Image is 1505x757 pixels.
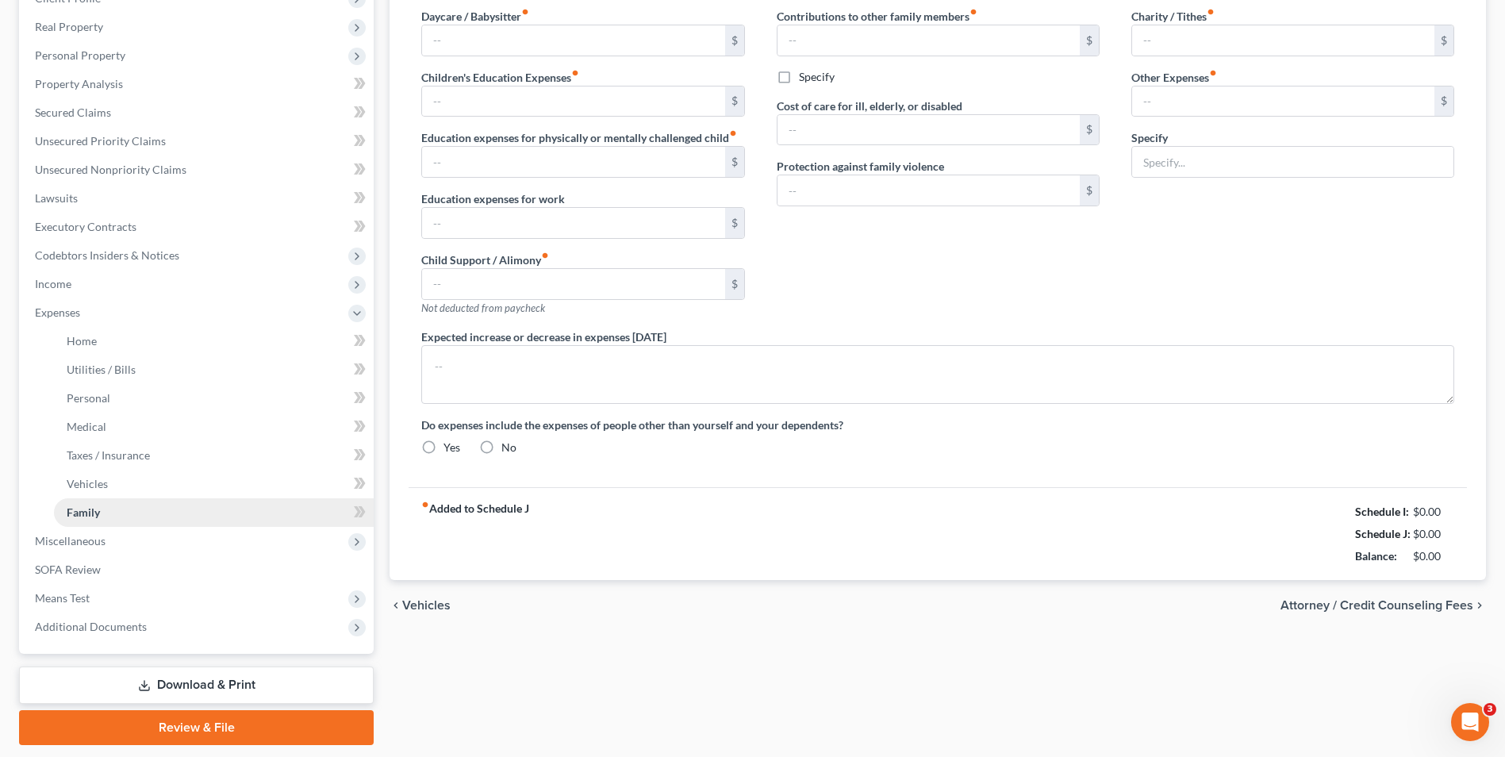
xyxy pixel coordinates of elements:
strong: Schedule J: [1355,527,1411,540]
input: -- [777,115,1080,145]
span: Unsecured Priority Claims [35,134,166,148]
div: $ [1080,115,1099,145]
iframe: Intercom live chat [1451,703,1489,741]
a: Executory Contracts [22,213,374,241]
span: Family [67,505,100,519]
input: -- [422,147,724,177]
span: Property Analysis [35,77,123,90]
a: Lawsuits [22,184,374,213]
div: $ [1080,25,1099,56]
input: Specify... [1132,147,1453,177]
span: Utilities / Bills [67,363,136,376]
span: Unsecured Nonpriority Claims [35,163,186,176]
div: $ [725,208,744,238]
a: Secured Claims [22,98,374,127]
label: Cost of care for ill, elderly, or disabled [777,98,962,114]
span: Means Test [35,591,90,605]
label: Other Expenses [1131,69,1217,86]
span: Real Property [35,20,103,33]
div: $ [1434,86,1453,117]
span: Secured Claims [35,106,111,119]
div: $ [725,25,744,56]
i: fiber_manual_record [421,501,429,509]
label: Child Support / Alimony [421,252,549,268]
label: Education expenses for work [421,190,565,207]
label: Expected increase or decrease in expenses [DATE] [421,329,666,345]
i: fiber_manual_record [571,69,579,77]
a: Property Analysis [22,70,374,98]
button: Attorney / Credit Counseling Fees chevron_right [1280,599,1486,612]
span: 3 [1484,703,1496,716]
i: fiber_manual_record [1207,8,1215,16]
a: Unsecured Nonpriority Claims [22,156,374,184]
span: Not deducted from paycheck [421,302,545,314]
div: $ [1434,25,1453,56]
label: Protection against family violence [777,158,944,175]
label: Do expenses include the expenses of people other than yourself and your dependents? [421,417,1454,433]
span: Home [67,334,97,348]
div: $ [725,86,744,117]
div: $ [1080,175,1099,206]
span: SOFA Review [35,563,101,576]
div: $0.00 [1413,548,1455,564]
strong: Balance: [1355,549,1397,563]
input: -- [1132,86,1434,117]
input: -- [422,86,724,117]
i: fiber_manual_record [729,129,737,137]
button: chevron_left Vehicles [390,599,451,612]
a: Unsecured Priority Claims [22,127,374,156]
span: Income [35,277,71,290]
input: -- [777,175,1080,206]
span: Executory Contracts [35,220,136,233]
span: Lawsuits [35,191,78,205]
span: Vehicles [67,477,108,490]
span: Personal [67,391,110,405]
span: Additional Documents [35,620,147,633]
label: Specify [1131,129,1168,146]
a: Taxes / Insurance [54,441,374,470]
a: Review & File [19,710,374,745]
i: fiber_manual_record [969,8,977,16]
i: chevron_left [390,599,402,612]
strong: Schedule I: [1355,505,1409,518]
a: Medical [54,413,374,441]
label: Charity / Tithes [1131,8,1215,25]
input: -- [422,208,724,238]
i: fiber_manual_record [521,8,529,16]
i: chevron_right [1473,599,1486,612]
a: Vehicles [54,470,374,498]
span: Taxes / Insurance [67,448,150,462]
div: $ [725,269,744,299]
a: SOFA Review [22,555,374,584]
i: fiber_manual_record [541,252,549,259]
i: fiber_manual_record [1209,69,1217,77]
span: Expenses [35,305,80,319]
label: Children's Education Expenses [421,69,579,86]
span: Codebtors Insiders & Notices [35,248,179,262]
span: Personal Property [35,48,125,62]
a: Home [54,327,374,355]
label: Contributions to other family members [777,8,977,25]
input: -- [422,269,724,299]
label: Daycare / Babysitter [421,8,529,25]
div: $0.00 [1413,504,1455,520]
input: -- [422,25,724,56]
div: $0.00 [1413,526,1455,542]
strong: Added to Schedule J [421,501,529,567]
a: Download & Print [19,667,374,704]
label: Education expenses for physically or mentally challenged child [421,129,737,146]
a: Utilities / Bills [54,355,374,384]
label: No [501,440,516,455]
a: Personal [54,384,374,413]
div: $ [725,147,744,177]
input: -- [1132,25,1434,56]
input: -- [777,25,1080,56]
span: Medical [67,420,106,433]
span: Attorney / Credit Counseling Fees [1280,599,1473,612]
label: Specify [799,69,835,85]
span: Miscellaneous [35,534,106,548]
span: Vehicles [402,599,451,612]
label: Yes [443,440,460,455]
a: Family [54,498,374,527]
